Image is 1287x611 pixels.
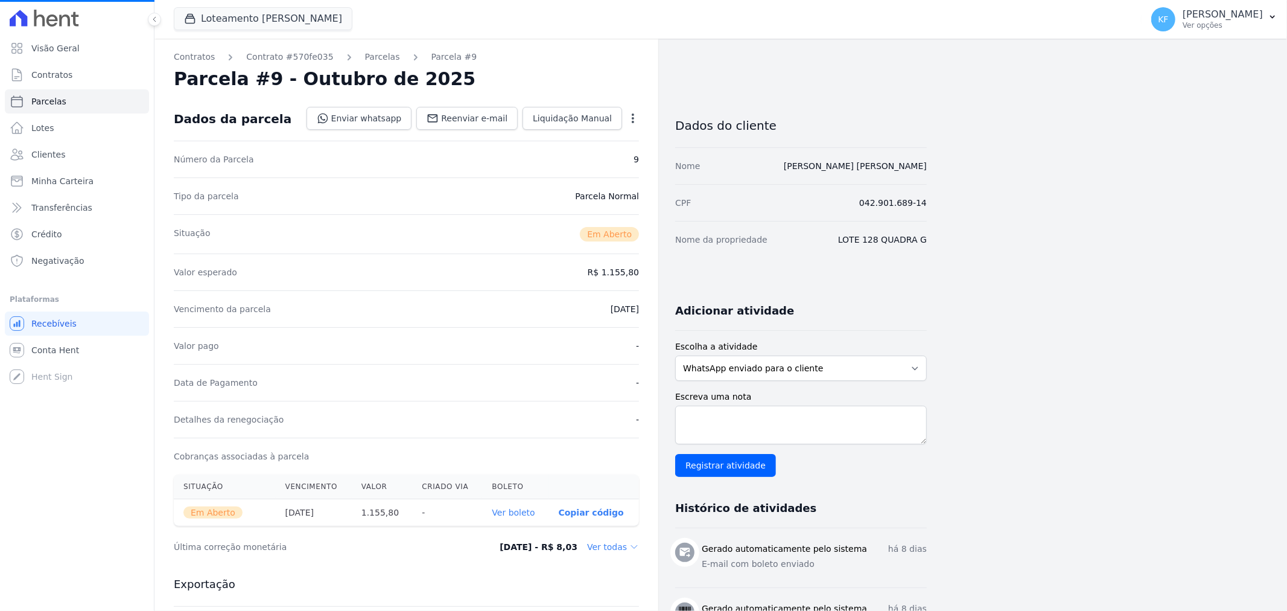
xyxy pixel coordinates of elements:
dt: Tipo da parcela [174,190,239,202]
span: Liquidação Manual [533,112,612,124]
a: [PERSON_NAME] [PERSON_NAME] [784,161,927,171]
h3: Exportação [174,577,639,592]
th: Criado via [412,475,482,499]
span: KF [1158,15,1168,24]
a: Contratos [5,63,149,87]
dt: Nome da propriedade [675,234,767,246]
dd: - [636,414,639,426]
th: - [412,499,482,526]
span: Conta Hent [31,344,79,356]
th: Situação [174,475,276,499]
span: Recebíveis [31,318,77,330]
dt: Valor pago [174,340,219,352]
dd: R$ 1.155,80 [588,266,639,278]
dd: [DATE] [611,303,639,315]
th: Valor [352,475,413,499]
label: Escreva uma nota [675,391,927,403]
a: Contrato #570fe035 [246,51,333,63]
dd: - [636,377,639,389]
label: Escolha a atividade [675,341,927,353]
a: Enviar whatsapp [307,107,412,130]
button: KF [PERSON_NAME] Ver opções [1142,2,1287,36]
button: Loteamento [PERSON_NAME] [174,7,352,30]
a: Minha Carteira [5,169,149,193]
a: Clientes [5,142,149,167]
a: Crédito [5,222,149,246]
nav: Breadcrumb [174,51,639,63]
span: Reenviar e-mail [441,112,507,124]
a: Negativação [5,249,149,273]
p: Ver opções [1183,21,1263,30]
dt: Vencimento da parcela [174,303,271,315]
dd: 042.901.689-14 [859,197,927,209]
h3: Dados do cliente [675,118,927,133]
span: Visão Geral [31,42,80,54]
dt: Número da Parcela [174,153,254,165]
span: Negativação [31,255,84,267]
div: Plataformas [10,292,144,307]
th: Vencimento [276,475,352,499]
h2: Parcela #9 - Outubro de 2025 [174,68,475,90]
th: 1.155,80 [352,499,413,526]
span: Crédito [31,228,62,240]
a: Parcelas [365,51,400,63]
dd: - [636,340,639,352]
a: Lotes [5,116,149,140]
dd: Parcela Normal [575,190,639,202]
a: Conta Hent [5,338,149,362]
dt: Valor esperado [174,266,237,278]
dt: Detalhes da renegociação [174,414,284,426]
dt: Situação [174,227,211,242]
dt: Última correção monetária [174,541,449,553]
h3: Gerado automaticamente pelo sistema [702,543,867,555]
dd: [DATE] - R$ 8,03 [500,541,577,553]
dd: LOTE 128 QUADRA G [838,234,927,246]
h3: Adicionar atividade [675,304,794,318]
a: Contratos [174,51,215,63]
a: Parcela #9 [431,51,477,63]
p: E-mail com boleto enviado [702,558,927,571]
p: há 8 dias [888,543,927,555]
a: Visão Geral [5,36,149,60]
dd: Ver todas [587,541,639,553]
dt: Nome [675,160,700,172]
span: Clientes [31,149,65,161]
span: Contratos [31,69,72,81]
span: Parcelas [31,95,66,107]
span: Em Aberto [580,227,639,242]
a: Liquidação Manual [523,107,622,130]
th: Boleto [482,475,548,499]
dt: Cobranças associadas à parcela [174,450,309,462]
div: Dados da parcela [174,112,291,126]
button: Copiar código [559,508,624,517]
dd: 9 [634,153,639,165]
p: [PERSON_NAME] [1183,8,1263,21]
span: Em Aberto [183,507,243,519]
a: Reenviar e-mail [416,107,518,130]
span: Transferências [31,202,92,214]
input: Registrar atividade [675,454,776,477]
span: Lotes [31,122,54,134]
dt: Data de Pagamento [174,377,258,389]
th: [DATE] [276,499,352,526]
h3: Histórico de atividades [675,501,816,516]
a: Ver boleto [492,508,535,517]
a: Parcelas [5,89,149,114]
a: Recebíveis [5,312,149,336]
span: Minha Carteira [31,175,94,187]
dt: CPF [675,197,691,209]
a: Transferências [5,196,149,220]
